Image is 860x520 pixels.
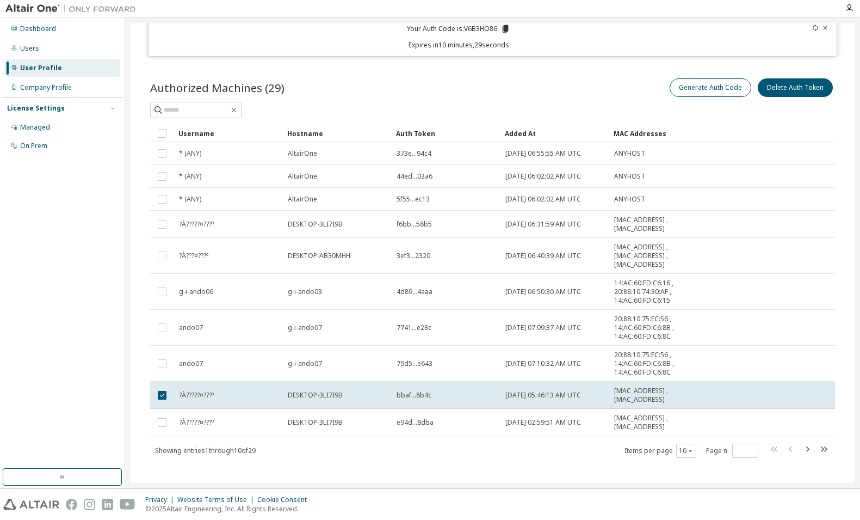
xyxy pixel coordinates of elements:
[145,504,313,513] p: © 2025 Altair Engineering, Inc. All Rights Reserved.
[614,315,715,341] span: 20:88:10:75:EC:56 , 14:AC:60:FD:C6:8B , 14:AC:60:FD:C6:8C
[397,418,434,427] span: e94d...8dba
[179,252,208,260] span: ?À???¤???º
[7,104,65,113] div: License Settings
[20,83,72,92] div: Company Profile
[20,64,62,72] div: User Profile
[177,495,257,504] div: Website Terms of Use
[5,3,141,14] img: Altair One
[614,279,715,305] span: 14:AC:60:FD:C6:16 , 20:88:10:74:30:AF , 14:AC:60:FD:C6:15
[758,78,833,97] button: Delete Auth Token
[614,125,715,142] div: MAC Addresses
[102,499,113,510] img: linkedin.svg
[505,418,581,427] span: [DATE] 02:59:51 AM UTC
[145,495,177,504] div: Privacy
[706,444,758,458] span: Page n.
[288,359,322,368] span: g-i-ando07
[396,125,496,142] div: Auth Token
[84,499,95,510] img: instagram.svg
[20,44,39,53] div: Users
[179,287,213,296] span: g-i-ando06
[20,142,47,150] div: On Prem
[614,149,645,158] span: ANYHOST
[397,149,431,158] span: 373e...94c4
[20,123,50,132] div: Managed
[505,125,605,142] div: Added At
[614,243,715,269] span: [MAC_ADDRESS] , [MAC_ADDRESS] , [MAC_ADDRESS]
[614,387,715,404] span: [MAC_ADDRESS] , [MAC_ADDRESS]
[287,125,387,142] div: Hostname
[66,499,77,510] img: facebook.svg
[288,172,317,181] span: AltairOne
[397,359,432,368] span: 79d5...e643
[670,78,751,97] button: Generate Auth Code
[155,446,256,455] span: Showing entries 1 through 10 of 29
[505,252,581,260] span: [DATE] 06:40:39 AM UTC
[614,195,645,204] span: ANYHOST
[288,195,317,204] span: AltairOne
[179,195,201,204] span: * (ANY)
[614,216,715,233] span: [MAC_ADDRESS] , [MAC_ADDRESS]
[3,499,59,510] img: altair_logo.svg
[505,220,581,229] span: [DATE] 06:31:59 AM UTC
[288,418,343,427] span: DESKTOP-3LI7I9B
[179,418,214,427] span: ?À?????¤???º
[505,323,581,332] span: [DATE] 07:09:37 AM UTC
[397,252,430,260] span: 3ef3...2320
[679,446,694,455] button: 10
[397,323,431,332] span: 7741...e28c
[155,40,763,50] p: Expires in 10 minutes, 29 seconds
[288,149,317,158] span: AltairOne
[505,287,581,296] span: [DATE] 06:50:30 AM UTC
[288,391,343,400] span: DESKTOP-3LI7I9B
[505,149,581,158] span: [DATE] 06:55:55 AM UTC
[179,359,203,368] span: ando07
[288,252,350,260] span: DESKTOP-AB30MHH
[614,351,715,377] span: 20:88:10:75:EC:56 , 14:AC:60:FD:C6:8B , 14:AC:60:FD:C6:8C
[288,323,322,332] span: g-i-ando07
[505,359,581,368] span: [DATE] 07:10:32 AM UTC
[614,172,645,181] span: ANYHOST
[614,414,715,431] span: [MAC_ADDRESS] , [MAC_ADDRESS]
[505,172,581,181] span: [DATE] 06:02:02 AM UTC
[407,24,510,34] p: Your Auth Code is: V6B3HO86
[179,172,201,181] span: * (ANY)
[397,391,431,400] span: bbaf...8b4c
[179,391,214,400] span: ?À?????¤???º
[179,323,203,332] span: ando07
[179,149,201,158] span: * (ANY)
[120,499,135,510] img: youtube.svg
[178,125,279,142] div: Username
[505,195,581,204] span: [DATE] 06:02:02 AM UTC
[288,220,343,229] span: DESKTOP-3LI7I9B
[397,220,432,229] span: f6bb...58b5
[397,172,432,181] span: 44ed...03a6
[397,287,432,296] span: 4d89...4aaa
[150,80,284,95] span: Authorized Machines (29)
[257,495,313,504] div: Cookie Consent
[179,220,214,229] span: ?À?????¤???º
[624,444,696,458] span: Items per page
[20,25,56,33] div: Dashboard
[397,195,430,204] span: 5f55...ec13
[288,287,322,296] span: g-i-ando03
[505,391,581,400] span: [DATE] 05:46:13 AM UTC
